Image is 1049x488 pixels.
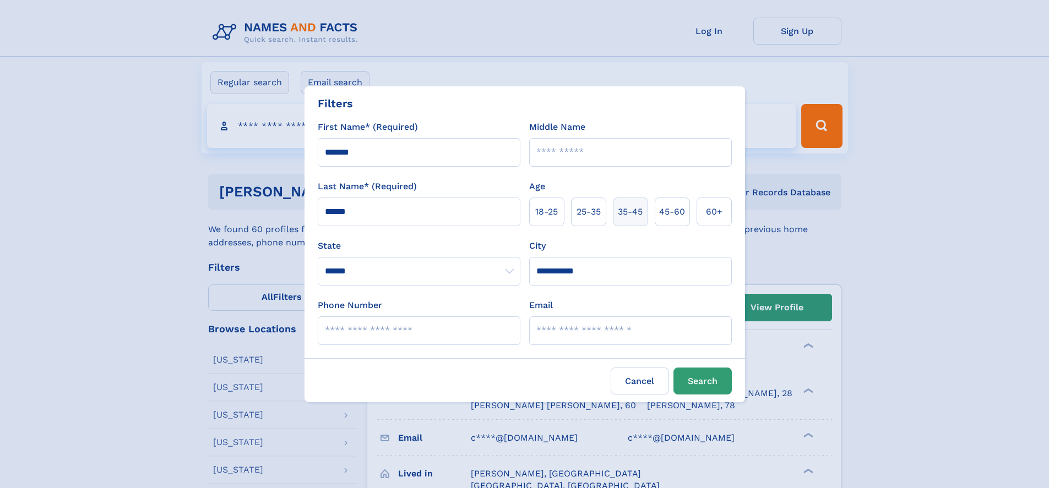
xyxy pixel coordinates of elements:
label: Cancel [611,368,669,394]
label: Phone Number [318,299,382,312]
button: Search [673,368,732,394]
span: 35‑45 [618,205,643,218]
label: City [529,239,546,253]
label: Age [529,180,545,193]
label: Middle Name [529,120,585,134]
label: First Name* (Required) [318,120,418,134]
span: 60+ [706,205,722,218]
label: Email [529,299,553,312]
div: Filters [318,95,353,112]
label: State [318,239,520,253]
span: 45‑60 [659,205,685,218]
span: 18‑25 [535,205,558,218]
label: Last Name* (Required) [318,180,417,193]
span: 25‑35 [577,205,601,218]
